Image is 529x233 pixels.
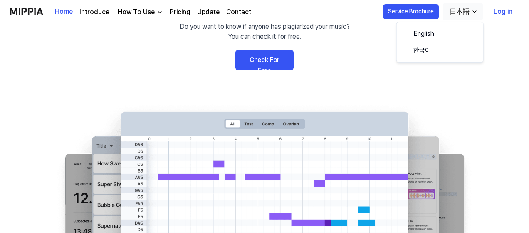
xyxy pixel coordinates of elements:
div: Do you need a plagiarism check before releasing an album? Do you want to know if anyone has plagi... [178,12,351,42]
div: 日本語 [448,7,471,17]
button: How To Use [116,7,163,17]
a: Introduce [79,7,109,17]
a: Check For Free [235,50,294,70]
a: 한국어 [400,42,480,59]
a: English [400,25,480,42]
a: Home [55,0,73,23]
a: Update [197,7,220,17]
button: Service Brochure [383,4,439,19]
button: 日本語 [443,3,483,20]
a: Contact [226,7,251,17]
a: Pricing [170,7,190,17]
img: down [156,9,163,15]
div: How To Use [116,7,156,17]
